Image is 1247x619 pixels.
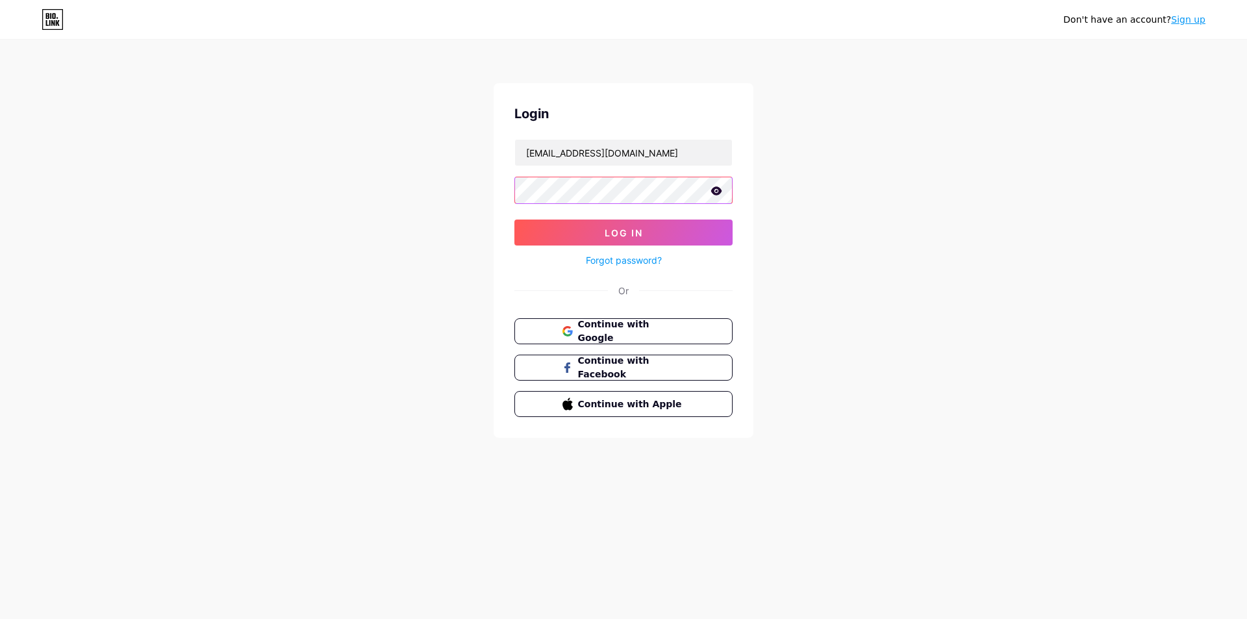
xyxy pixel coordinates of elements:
[618,284,629,297] div: Or
[1171,14,1205,25] a: Sign up
[514,104,733,123] div: Login
[605,227,643,238] span: Log In
[514,355,733,381] button: Continue with Facebook
[1063,13,1205,27] div: Don't have an account?
[514,391,733,417] button: Continue with Apple
[578,398,685,411] span: Continue with Apple
[586,253,662,267] a: Forgot password?
[515,140,732,166] input: Username
[578,354,685,381] span: Continue with Facebook
[514,318,733,344] button: Continue with Google
[578,318,685,345] span: Continue with Google
[514,220,733,246] button: Log In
